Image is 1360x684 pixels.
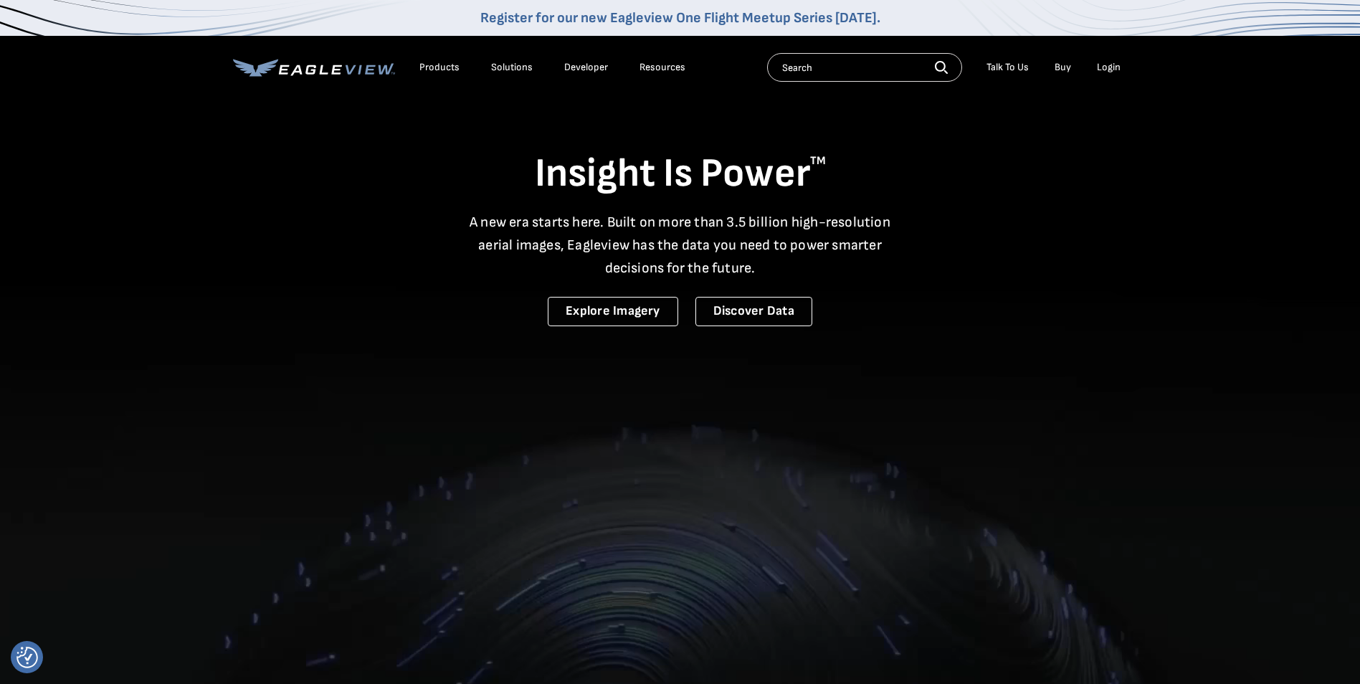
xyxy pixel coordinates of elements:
[461,211,900,280] p: A new era starts here. Built on more than 3.5 billion high-resolution aerial images, Eagleview ha...
[695,297,812,326] a: Discover Data
[986,61,1029,74] div: Talk To Us
[767,53,962,82] input: Search
[419,61,460,74] div: Products
[810,154,826,168] sup: TM
[16,647,38,668] button: Consent Preferences
[1055,61,1071,74] a: Buy
[491,61,533,74] div: Solutions
[233,149,1128,199] h1: Insight Is Power
[480,9,880,27] a: Register for our new Eagleview One Flight Meetup Series [DATE].
[564,61,608,74] a: Developer
[548,297,678,326] a: Explore Imagery
[16,647,38,668] img: Revisit consent button
[1097,61,1121,74] div: Login
[639,61,685,74] div: Resources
